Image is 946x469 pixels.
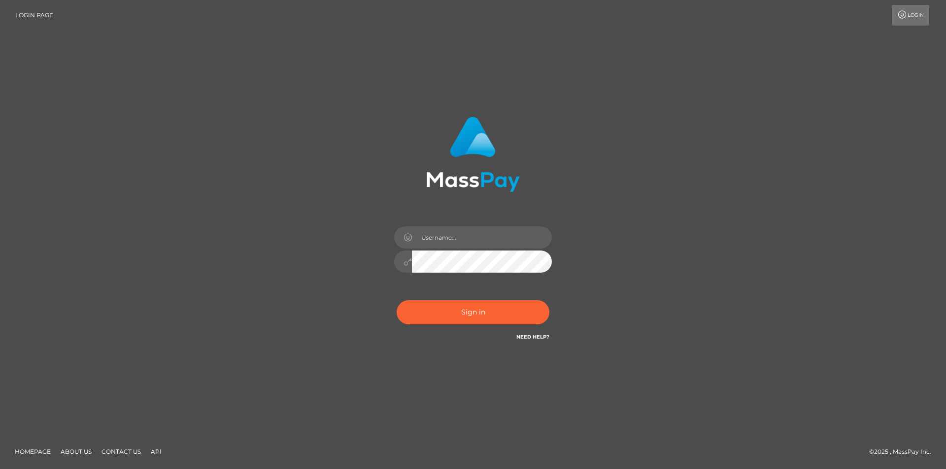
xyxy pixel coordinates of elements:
div: © 2025 , MassPay Inc. [869,446,939,457]
a: About Us [57,444,96,459]
a: Homepage [11,444,55,459]
a: API [147,444,166,459]
button: Sign in [397,300,549,324]
a: Login [892,5,929,26]
a: Contact Us [98,444,145,459]
img: MassPay Login [426,117,520,192]
a: Need Help? [516,334,549,340]
a: Login Page [15,5,53,26]
input: Username... [412,226,552,249]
